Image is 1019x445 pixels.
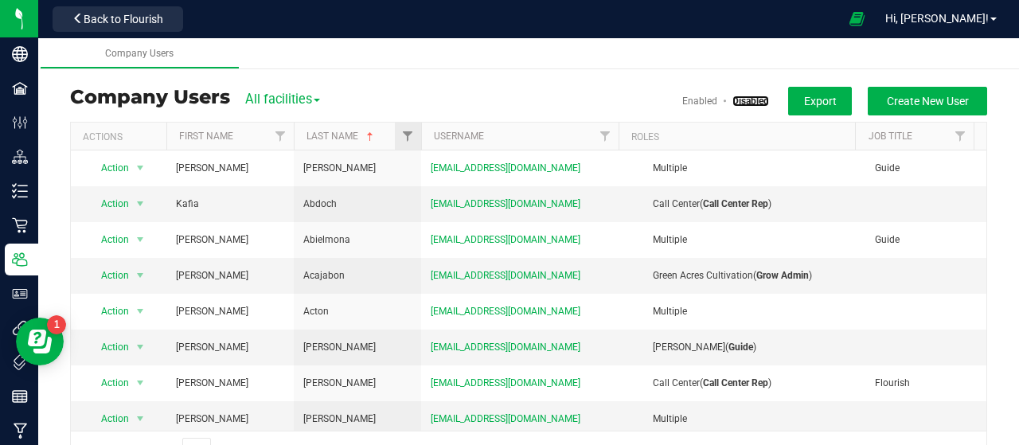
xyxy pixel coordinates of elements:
[87,264,131,287] span: Action
[653,342,725,353] span: [PERSON_NAME]
[131,228,150,251] span: select
[788,87,852,115] button: Export
[869,131,912,142] a: Job Title
[84,13,163,25] span: Back to Flourish
[653,234,687,245] span: Multiple
[885,12,989,25] span: Hi, [PERSON_NAME]!
[87,336,131,358] span: Action
[621,376,868,391] div: ( )
[653,162,687,174] span: Multiple
[47,315,66,334] iframe: Resource center unread badge
[868,87,987,115] button: Create New User
[176,232,248,248] span: [PERSON_NAME]
[303,232,350,248] span: Abielmona
[176,412,248,427] span: [PERSON_NAME]
[12,423,28,439] inline-svg: Manufacturing
[306,131,377,142] a: Last Name
[682,96,717,107] a: Enabled
[875,376,910,391] span: Flourish
[303,340,376,355] span: [PERSON_NAME]
[431,268,580,283] span: [EMAIL_ADDRESS][DOMAIN_NAME]
[12,46,28,62] inline-svg: Company
[434,131,484,142] a: Username
[621,340,868,355] div: ( )
[653,270,753,281] span: Green Acres Cultivation
[703,377,768,388] b: Call Center Rep
[12,217,28,233] inline-svg: Retail
[653,198,700,209] span: Call Center
[431,232,580,248] span: [EMAIL_ADDRESS][DOMAIN_NAME]
[12,115,28,131] inline-svg: Configuration
[303,412,376,427] span: [PERSON_NAME]
[87,157,131,179] span: Action
[131,300,150,322] span: select
[653,413,687,424] span: Multiple
[12,80,28,96] inline-svg: Facilities
[131,408,150,430] span: select
[732,96,769,107] a: Disabled
[12,286,28,302] inline-svg: User Roles
[245,92,320,107] span: All facilities
[592,123,619,150] a: Filter
[12,320,28,336] inline-svg: Integrations
[431,340,580,355] span: [EMAIL_ADDRESS][DOMAIN_NAME]
[131,193,150,215] span: select
[887,95,969,107] span: Create New User
[431,376,580,391] span: [EMAIL_ADDRESS][DOMAIN_NAME]
[619,123,855,150] th: Roles
[12,183,28,199] inline-svg: Inventory
[105,48,174,59] span: Company Users
[431,304,580,319] span: [EMAIL_ADDRESS][DOMAIN_NAME]
[176,376,248,391] span: [PERSON_NAME]
[176,197,199,212] span: Kafia
[804,95,837,107] span: Export
[176,268,248,283] span: [PERSON_NAME]
[131,157,150,179] span: select
[176,340,248,355] span: [PERSON_NAME]
[875,161,900,176] span: Guide
[653,377,700,388] span: Call Center
[653,306,687,317] span: Multiple
[70,87,230,107] h3: Company Users
[87,300,131,322] span: Action
[83,131,160,142] div: Actions
[16,318,64,365] iframe: Resource center
[431,412,580,427] span: [EMAIL_ADDRESS][DOMAIN_NAME]
[12,252,28,267] inline-svg: Users
[87,228,131,251] span: Action
[131,372,150,394] span: select
[303,161,376,176] span: [PERSON_NAME]
[431,197,580,212] span: [EMAIL_ADDRESS][DOMAIN_NAME]
[875,232,900,248] span: Guide
[303,197,337,212] span: Abdoch
[947,123,974,150] a: Filter
[431,161,580,176] span: [EMAIL_ADDRESS][DOMAIN_NAME]
[176,304,248,319] span: [PERSON_NAME]
[756,270,809,281] b: Grow Admin
[12,388,28,404] inline-svg: Reports
[303,268,345,283] span: Acajabon
[87,372,131,394] span: Action
[12,354,28,370] inline-svg: Tags
[87,408,131,430] span: Action
[303,376,376,391] span: [PERSON_NAME]
[53,6,183,32] button: Back to Flourish
[621,268,868,283] div: ( )
[703,198,768,209] b: Call Center Rep
[728,342,753,353] b: Guide
[839,3,875,34] span: Open Ecommerce Menu
[621,197,868,212] div: ( )
[176,161,248,176] span: [PERSON_NAME]
[179,131,233,142] a: First Name
[303,304,329,319] span: Acton
[395,123,421,150] a: Filter
[267,123,294,150] a: Filter
[131,336,150,358] span: select
[131,264,150,287] span: select
[87,193,131,215] span: Action
[12,149,28,165] inline-svg: Distribution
